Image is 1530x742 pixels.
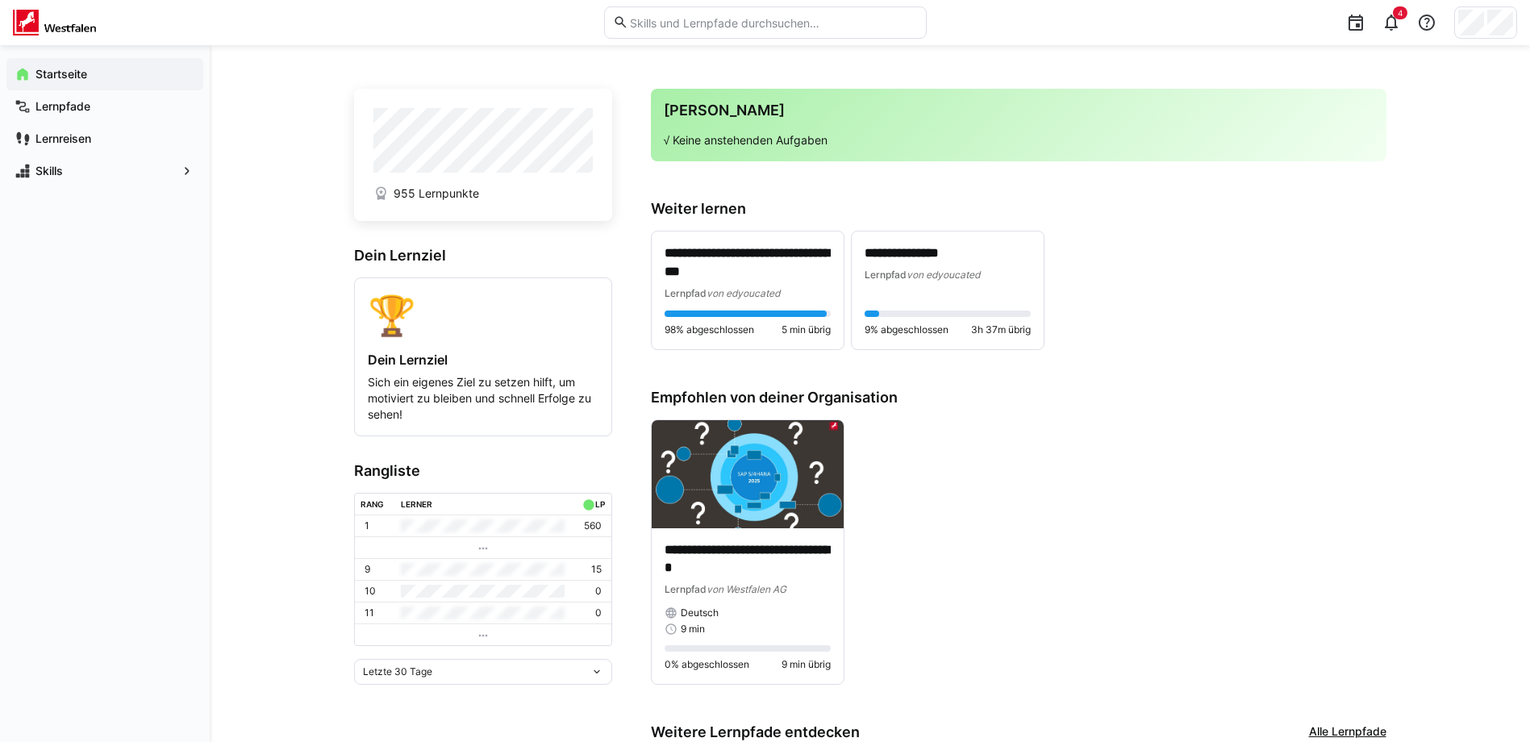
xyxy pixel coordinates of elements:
[651,200,1386,218] h3: Weiter lernen
[707,287,780,299] span: von edyoucated
[865,269,907,281] span: Lernpfad
[368,291,598,339] div: 🏆
[665,658,749,671] span: 0% abgeschlossen
[354,462,612,480] h3: Rangliste
[665,287,707,299] span: Lernpfad
[368,352,598,368] h4: Dein Lernziel
[401,499,432,509] div: Lerner
[1309,723,1386,741] a: Alle Lernpfade
[354,247,612,265] h3: Dein Lernziel
[628,15,917,30] input: Skills und Lernpfade durchsuchen…
[665,583,707,595] span: Lernpfad
[365,607,374,619] p: 11
[363,665,432,678] span: Letzte 30 Tage
[368,374,598,423] p: Sich ein eigenes Ziel zu setzen hilft, um motiviert zu bleiben und schnell Erfolge zu sehen!
[782,658,831,671] span: 9 min übrig
[681,607,719,619] span: Deutsch
[365,585,376,598] p: 10
[361,499,384,509] div: Rang
[782,323,831,336] span: 5 min übrig
[394,185,479,202] span: 955 Lernpunkte
[652,420,844,528] img: image
[907,269,980,281] span: von edyoucated
[651,723,860,741] h3: Weitere Lernpfade entdecken
[595,585,602,598] p: 0
[591,563,602,576] p: 15
[665,323,754,336] span: 98% abgeschlossen
[595,607,602,619] p: 0
[664,132,1374,148] p: √ Keine anstehenden Aufgaben
[865,323,948,336] span: 9% abgeschlossen
[707,583,786,595] span: von Westfalen AG
[971,323,1031,336] span: 3h 37m übrig
[365,519,369,532] p: 1
[1398,8,1403,18] span: 4
[365,563,370,576] p: 9
[584,519,602,532] p: 560
[595,499,605,509] div: LP
[664,102,1374,119] h3: [PERSON_NAME]
[651,389,1386,406] h3: Empfohlen von deiner Organisation
[681,623,705,636] span: 9 min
